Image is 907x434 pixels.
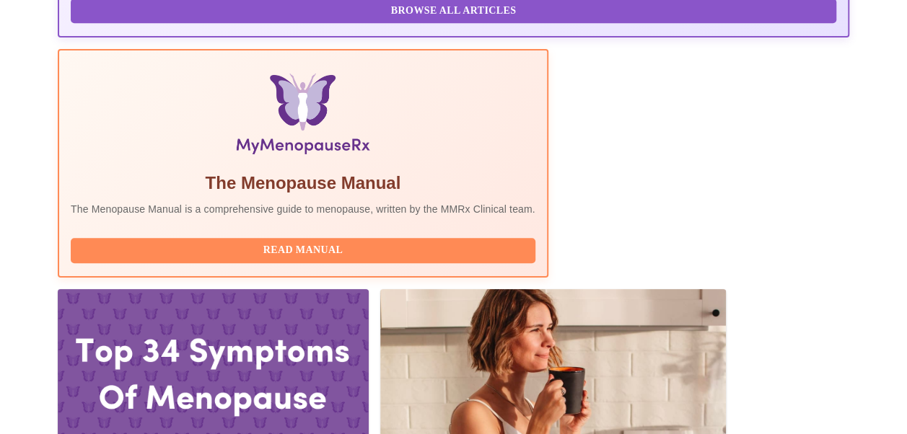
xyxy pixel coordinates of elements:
[85,242,521,260] span: Read Manual
[71,202,535,216] p: The Menopause Manual is a comprehensive guide to menopause, written by the MMRx Clinical team.
[71,172,535,195] h5: The Menopause Manual
[71,243,539,255] a: Read Manual
[144,74,461,160] img: Menopause Manual
[71,238,535,263] button: Read Manual
[71,4,840,16] a: Browse All Articles
[85,2,822,20] span: Browse All Articles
